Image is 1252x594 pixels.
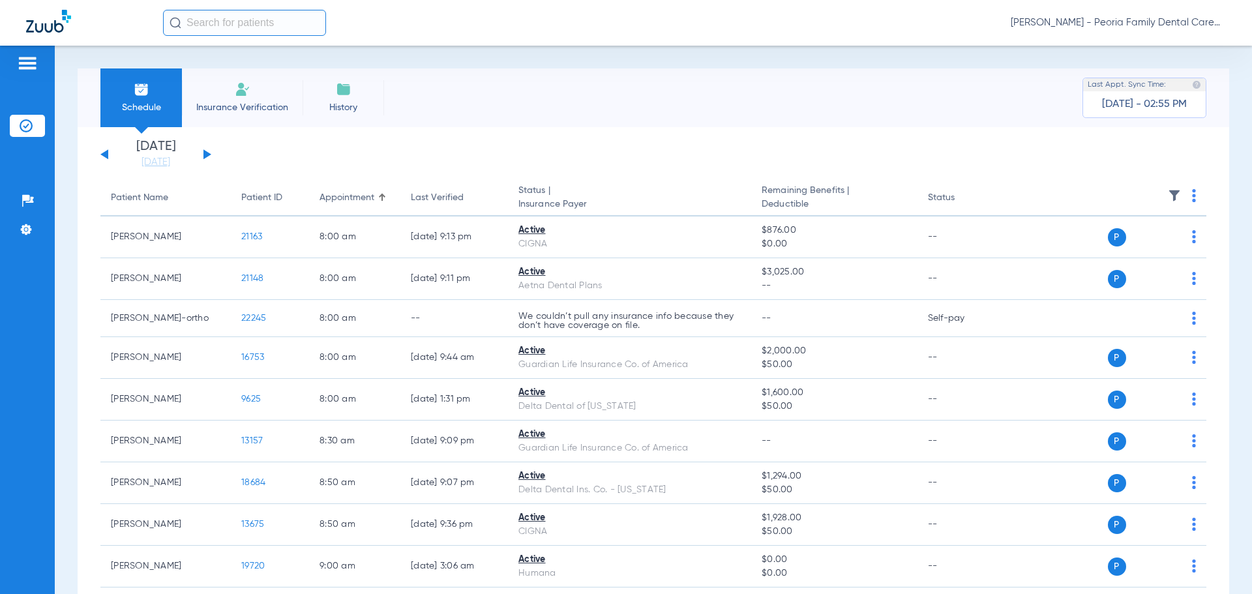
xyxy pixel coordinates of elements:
img: group-dot-blue.svg [1192,476,1196,489]
span: [PERSON_NAME] - Peoria Family Dental Care [1011,16,1226,29]
span: Insurance Payer [518,198,741,211]
td: -- [917,546,1006,587]
div: Patient ID [241,191,299,205]
td: 8:00 AM [309,300,400,337]
td: -- [917,504,1006,546]
img: group-dot-blue.svg [1192,518,1196,531]
span: 13675 [241,520,264,529]
td: 8:30 AM [309,421,400,462]
td: [DATE] 3:06 AM [400,546,508,587]
span: History [312,101,374,114]
span: 21148 [241,274,263,283]
div: CIGNA [518,237,741,251]
span: Schedule [110,101,172,114]
td: Self-pay [917,300,1006,337]
td: [PERSON_NAME] [100,421,231,462]
td: [DATE] 9:07 PM [400,462,508,504]
img: group-dot-blue.svg [1192,272,1196,285]
span: $1,600.00 [762,386,906,400]
td: [DATE] 1:31 PM [400,379,508,421]
div: Active [518,511,741,525]
div: Appointment [320,191,374,205]
span: $50.00 [762,483,906,497]
div: Delta Dental of [US_STATE] [518,400,741,413]
div: Patient Name [111,191,220,205]
img: group-dot-blue.svg [1192,434,1196,447]
span: Deductible [762,198,906,211]
span: 18684 [241,478,265,487]
td: -- [917,337,1006,379]
span: $1,294.00 [762,469,906,483]
li: [DATE] [117,140,195,169]
img: History [336,82,351,97]
div: Appointment [320,191,390,205]
img: Search Icon [170,17,181,29]
td: [PERSON_NAME] [100,216,231,258]
td: [PERSON_NAME] [100,462,231,504]
div: Last Verified [411,191,464,205]
td: [DATE] 9:11 PM [400,258,508,300]
span: $0.00 [762,553,906,567]
a: [DATE] [117,156,195,169]
span: P [1108,228,1126,246]
td: 9:00 AM [309,546,400,587]
div: Active [518,344,741,358]
div: Active [518,428,741,441]
td: [PERSON_NAME]-ortho [100,300,231,337]
span: P [1108,557,1126,576]
img: group-dot-blue.svg [1192,230,1196,243]
span: 13157 [241,436,263,445]
span: P [1108,516,1126,534]
td: [PERSON_NAME] [100,258,231,300]
div: Humana [518,567,741,580]
img: filter.svg [1168,189,1181,202]
img: group-dot-blue.svg [1192,393,1196,406]
p: We couldn’t pull any insurance info because they don’t have coverage on file. [518,312,741,330]
td: -- [917,216,1006,258]
input: Search for patients [163,10,326,36]
th: Status [917,180,1006,216]
td: 8:00 AM [309,258,400,300]
div: Active [518,224,741,237]
td: 8:00 AM [309,379,400,421]
img: hamburger-icon [17,55,38,71]
td: [PERSON_NAME] [100,379,231,421]
span: $2,000.00 [762,344,906,358]
div: CIGNA [518,525,741,539]
th: Remaining Benefits | [751,180,917,216]
img: Zuub Logo [26,10,71,33]
img: Schedule [134,82,149,97]
span: Insurance Verification [192,101,293,114]
div: Guardian Life Insurance Co. of America [518,441,741,455]
td: [PERSON_NAME] [100,546,231,587]
img: group-dot-blue.svg [1192,351,1196,364]
span: P [1108,391,1126,409]
img: group-dot-blue.svg [1192,312,1196,325]
span: $0.00 [762,567,906,580]
div: Aetna Dental Plans [518,279,741,293]
td: 8:50 AM [309,504,400,546]
td: 8:50 AM [309,462,400,504]
span: -- [762,436,771,445]
td: -- [917,379,1006,421]
span: 22245 [241,314,266,323]
span: 16753 [241,353,264,362]
div: Patient ID [241,191,282,205]
td: -- [917,421,1006,462]
td: -- [400,300,508,337]
span: 19720 [241,561,265,571]
td: 8:00 AM [309,216,400,258]
div: Delta Dental Ins. Co. - [US_STATE] [518,483,741,497]
td: [PERSON_NAME] [100,337,231,379]
div: Last Verified [411,191,498,205]
div: Guardian Life Insurance Co. of America [518,358,741,372]
span: P [1108,270,1126,288]
td: [DATE] 9:13 PM [400,216,508,258]
td: 8:00 AM [309,337,400,379]
span: 21163 [241,232,262,241]
img: group-dot-blue.svg [1192,559,1196,572]
th: Status | [508,180,751,216]
span: Last Appt. Sync Time: [1088,78,1166,91]
div: Active [518,553,741,567]
div: Active [518,469,741,483]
